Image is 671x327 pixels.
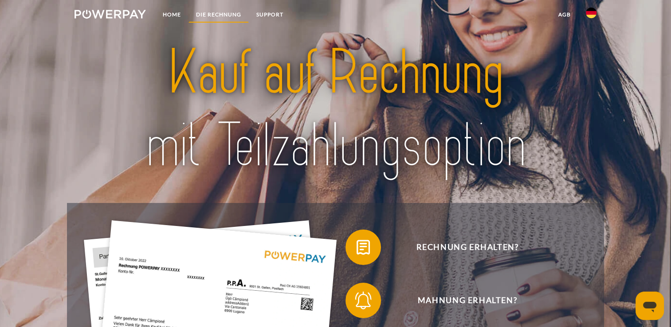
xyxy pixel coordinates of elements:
button: Mahnung erhalten? [345,283,576,318]
a: DIE RECHNUNG [188,7,249,23]
img: title-powerpay_de.svg [100,33,571,186]
img: qb_bell.svg [352,289,374,311]
a: agb [551,7,578,23]
img: de [586,8,596,18]
button: Rechnung erhalten? [345,230,576,265]
img: logo-powerpay-white.svg [75,10,146,19]
span: Rechnung erhalten? [359,230,576,265]
span: Mahnung erhalten? [359,283,576,318]
iframe: Schaltfläche zum Öffnen des Messaging-Fensters [636,292,664,320]
a: Home [155,7,188,23]
img: qb_bill.svg [352,236,374,258]
a: SUPPORT [249,7,291,23]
